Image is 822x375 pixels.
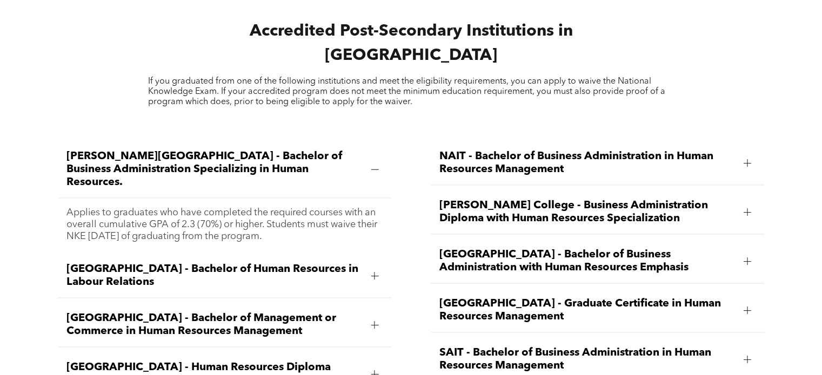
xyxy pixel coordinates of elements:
span: NAIT - Bachelor of Business Administration in Human Resources Management [439,150,735,176]
p: Applies to graduates who have completed the required courses with an overall cumulative GPA of 2.... [66,207,383,242]
span: If you graduated from one of the following institutions and meet the eligibility requirements, yo... [148,77,665,106]
span: [PERSON_NAME] College - Business Administration Diploma with Human Resources Specialization [439,199,735,225]
span: [GEOGRAPHIC_DATA] - Graduate Certificate in Human Resources Management [439,297,735,323]
span: [PERSON_NAME][GEOGRAPHIC_DATA] - Bachelor of Business Administration Specializing in Human Resour... [66,150,362,189]
span: SAIT - Bachelor of Business Administration in Human Resources Management [439,346,735,372]
span: [GEOGRAPHIC_DATA] - Bachelor of Management or Commerce in Human Resources Management [66,312,362,338]
span: Accredited Post-Secondary Institutions in [GEOGRAPHIC_DATA] [249,23,572,64]
span: [GEOGRAPHIC_DATA] - Bachelor of Human Resources in Labour Relations [66,263,362,289]
span: [GEOGRAPHIC_DATA] - Bachelor of Business Administration with Human Resources Emphasis [439,248,735,274]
